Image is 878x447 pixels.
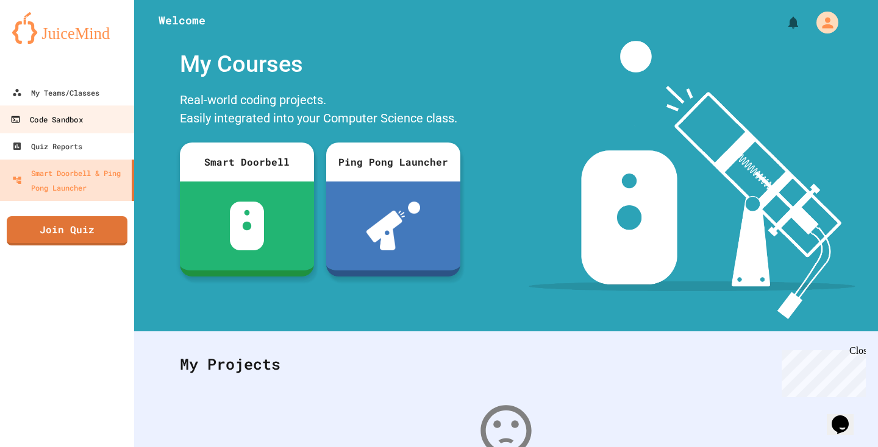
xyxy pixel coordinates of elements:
div: My Courses [174,41,466,88]
iframe: chat widget [827,398,866,435]
div: My Projects [168,340,844,388]
div: Real-world coding projects. Easily integrated into your Computer Science class. [174,88,466,133]
img: banner-image-my-projects.png [529,41,855,319]
div: Code Sandbox [10,112,82,127]
div: Ping Pong Launcher [326,143,460,181]
img: sdb-white.svg [230,202,265,250]
div: Smart Doorbell & Ping Pong Launcher [12,166,127,195]
div: My Notifications [763,12,804,33]
a: Join Quiz [7,216,127,245]
iframe: chat widget [777,345,866,397]
div: My Account [804,9,841,37]
img: logo-orange.svg [12,12,122,44]
div: Smart Doorbell [180,143,314,181]
div: Chat with us now!Close [5,5,84,77]
img: ppl-with-ball.png [366,202,421,250]
div: My Teams/Classes [12,85,99,100]
div: Quiz Reports [12,139,82,153]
